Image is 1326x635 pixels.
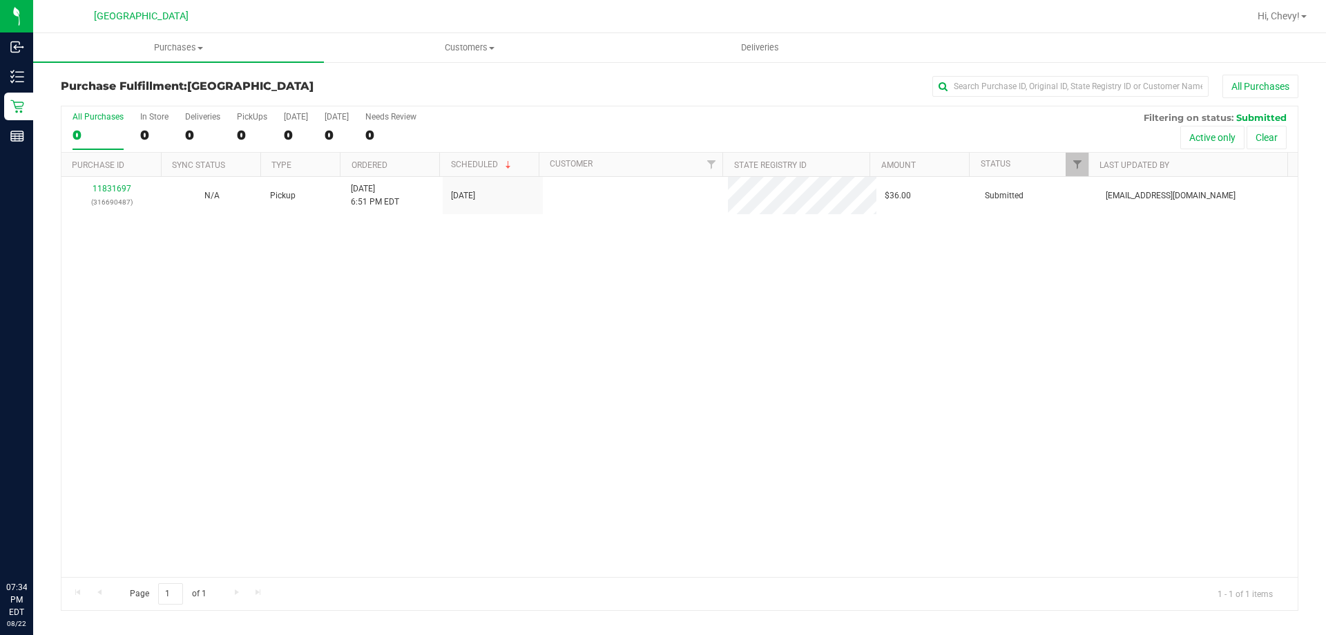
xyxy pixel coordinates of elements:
[985,189,1024,202] span: Submitted
[325,112,349,122] div: [DATE]
[365,127,416,143] div: 0
[324,33,615,62] a: Customers
[70,196,153,209] p: (316690487)
[237,127,267,143] div: 0
[881,160,916,170] a: Amount
[1180,126,1245,149] button: Active only
[6,618,27,629] p: 08/22
[734,160,807,170] a: State Registry ID
[140,127,169,143] div: 0
[885,189,911,202] span: $36.00
[61,80,473,93] h3: Purchase Fulfillment:
[284,127,308,143] div: 0
[10,70,24,84] inline-svg: Inventory
[932,76,1209,97] input: Search Purchase ID, Original ID, State Registry ID or Customer Name...
[237,112,267,122] div: PickUps
[451,160,514,169] a: Scheduled
[73,112,124,122] div: All Purchases
[1236,112,1287,123] span: Submitted
[1222,75,1298,98] button: All Purchases
[981,159,1010,169] a: Status
[33,33,324,62] a: Purchases
[325,41,614,54] span: Customers
[1247,126,1287,149] button: Clear
[94,10,189,22] span: [GEOGRAPHIC_DATA]
[204,191,220,200] span: Not Applicable
[187,79,314,93] span: [GEOGRAPHIC_DATA]
[700,153,722,176] a: Filter
[158,583,183,605] input: 1
[10,129,24,143] inline-svg: Reports
[140,112,169,122] div: In Store
[1258,10,1300,21] span: Hi, Chevy!
[271,160,291,170] a: Type
[172,160,225,170] a: Sync Status
[1144,112,1233,123] span: Filtering on status:
[93,184,131,193] a: 11831697
[33,41,324,54] span: Purchases
[6,581,27,618] p: 07:34 PM EDT
[14,524,55,566] iframe: Resource center
[185,112,220,122] div: Deliveries
[365,112,416,122] div: Needs Review
[185,127,220,143] div: 0
[550,159,593,169] a: Customer
[284,112,308,122] div: [DATE]
[72,160,124,170] a: Purchase ID
[1106,189,1236,202] span: [EMAIL_ADDRESS][DOMAIN_NAME]
[10,99,24,113] inline-svg: Retail
[1207,583,1284,604] span: 1 - 1 of 1 items
[118,583,218,605] span: Page of 1
[10,40,24,54] inline-svg: Inbound
[1099,160,1169,170] a: Last Updated By
[1066,153,1088,176] a: Filter
[351,182,399,209] span: [DATE] 6:51 PM EDT
[204,189,220,202] button: N/A
[270,189,296,202] span: Pickup
[352,160,387,170] a: Ordered
[325,127,349,143] div: 0
[722,41,798,54] span: Deliveries
[73,127,124,143] div: 0
[615,33,905,62] a: Deliveries
[451,189,475,202] span: [DATE]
